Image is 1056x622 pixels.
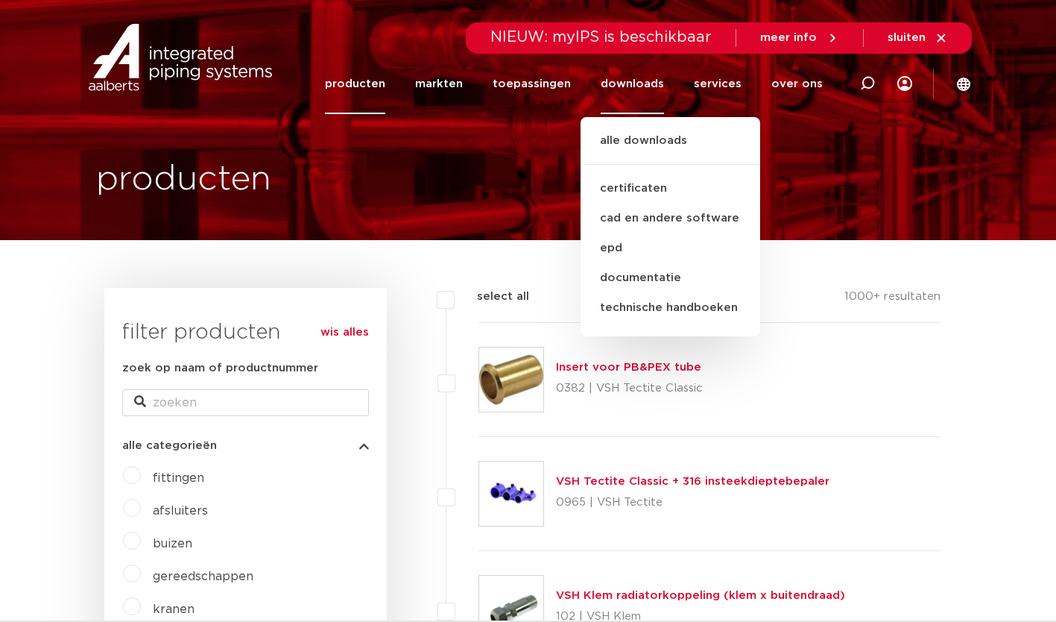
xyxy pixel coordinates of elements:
p: 0965 | VSH Tectite [556,491,829,515]
a: markten [415,54,463,114]
a: afsluiters [153,505,208,517]
input: zoeken [122,389,369,416]
a: documentatie [581,263,760,293]
label: zoek op naam of productnummer [122,359,318,377]
a: alle downloads [581,132,760,165]
a: VSH Klem radiatorkoppeling (klem x buitendraad) [556,590,845,601]
a: fittingen [153,472,204,484]
a: producten [325,54,385,114]
a: meer info [760,31,839,45]
h1: producten [96,156,271,204]
h3: filter producten [122,318,369,348]
img: Thumbnail for VSH Tectite Classic + 316 insteekdieptebepaler [479,462,543,526]
a: kranen [153,603,195,615]
a: technische handboeken [581,293,760,323]
span: NIEUW: myIPS is beschikbaar [490,30,712,45]
a: over ons [771,54,823,114]
a: VSH Tectite Classic + 316 insteekdieptebepaler [556,476,829,487]
button: alle categorieën [122,440,369,451]
a: certificaten [581,174,760,204]
div: my IPS [897,54,912,114]
a: epd [581,233,760,263]
a: sluiten [888,31,948,45]
img: Thumbnail for Insert voor PB&PEX tube [479,348,543,412]
a: downloads [601,54,664,114]
a: toepassingen [493,54,571,114]
a: gereedschappen [153,571,253,582]
nav: Menu [325,54,823,114]
span: meer info [760,32,817,43]
a: buizen [153,538,192,550]
p: 1000+ resultaten [844,288,940,311]
p: 0382 | VSH Tectite Classic [556,377,703,400]
a: cad en andere software [581,204,760,233]
a: wis alles [320,324,369,342]
a: Insert voor PB&PEX tube [556,362,701,373]
label: select all [455,288,529,306]
span: sluiten [888,32,926,43]
span: alle categorieën [122,440,217,451]
a: services [694,54,742,114]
